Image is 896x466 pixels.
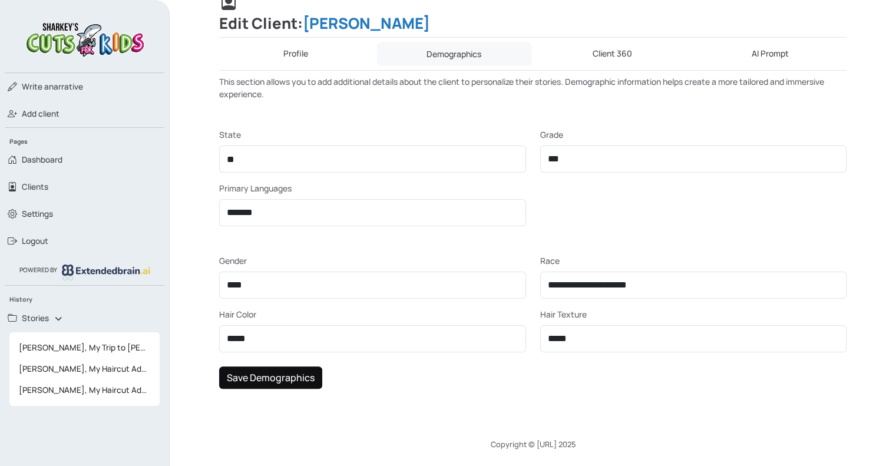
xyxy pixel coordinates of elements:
img: logo [23,19,147,58]
a: Profile [219,42,372,65]
a: [PERSON_NAME], My Trip to [PERSON_NAME] for a Bang Trim [9,337,160,358]
span: Settings [22,208,53,220]
img: logo [62,265,150,280]
p: This section allows you to add additional details about the client to personalize their stories. ... [219,75,847,100]
label: Gender [219,255,247,267]
a: AI Prompt [693,42,847,65]
span: [PERSON_NAME], My Haircut Adventure at [PERSON_NAME] [14,379,155,401]
span: Clients [22,181,48,193]
label: Grade [540,128,563,141]
span: Stories [22,312,49,324]
a: Demographics [377,42,531,65]
label: Hair Color [219,308,256,320]
span: [PERSON_NAME], My Trip to [PERSON_NAME] for a Bang Trim [14,337,155,358]
span: [PERSON_NAME], My Haircut Adventure at [PERSON_NAME] [14,358,155,379]
a: [PERSON_NAME], My Haircut Adventure at [PERSON_NAME] [9,358,160,379]
span: Copyright © [URL] 2025 [491,439,576,450]
a: [PERSON_NAME], My Haircut Adventure at [PERSON_NAME] [9,379,160,401]
span: Dashboard [22,154,62,166]
label: Primary Languages [219,182,292,194]
a: Client 360 [536,42,689,65]
span: narrative [22,81,83,92]
label: Hair Texture [540,308,587,320]
button: Save Demographics [219,366,322,389]
label: Race [540,255,560,267]
span: Write a [22,81,49,92]
label: State [219,128,241,141]
span: Logout [22,235,48,247]
span: Add client [22,108,59,120]
a: [PERSON_NAME] [303,13,430,34]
